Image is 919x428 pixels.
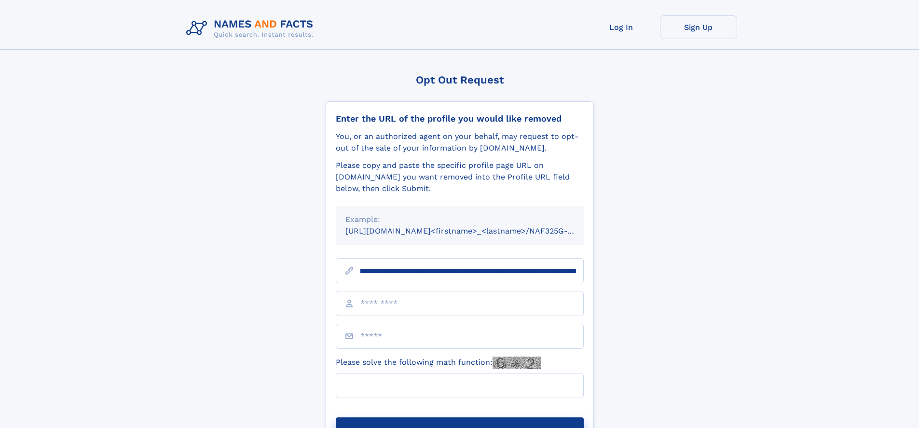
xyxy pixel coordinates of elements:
[336,357,541,369] label: Please solve the following math function:
[583,15,660,39] a: Log In
[336,131,584,154] div: You, or an authorized agent on your behalf, may request to opt-out of the sale of your informatio...
[336,113,584,124] div: Enter the URL of the profile you would like removed
[345,214,574,225] div: Example:
[345,226,602,235] small: [URL][DOMAIN_NAME]<firstname>_<lastname>/NAF325G-xxxxxxxx
[182,15,321,41] img: Logo Names and Facts
[660,15,737,39] a: Sign Up
[326,74,594,86] div: Opt Out Request
[336,160,584,194] div: Please copy and paste the specific profile page URL on [DOMAIN_NAME] you want removed into the Pr...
